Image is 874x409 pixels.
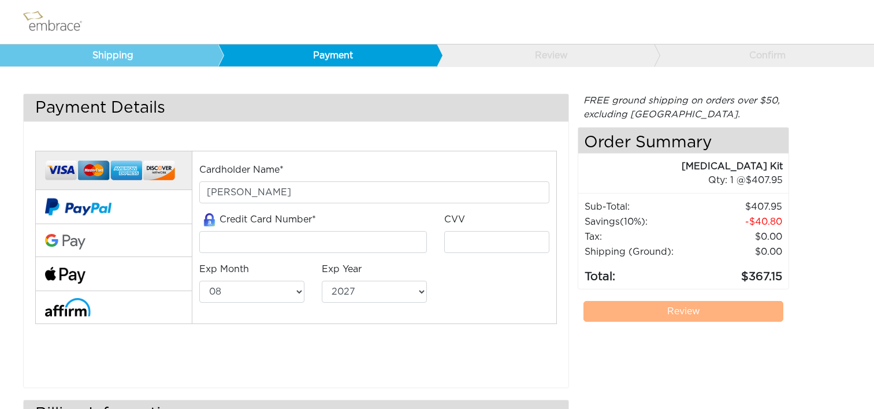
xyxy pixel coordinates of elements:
td: 40.80 [693,214,783,229]
td: Sub-Total: [584,199,693,214]
label: Exp Month [199,262,249,276]
a: Review [583,301,783,322]
label: CVV [444,213,465,226]
td: $0.00 [693,244,783,259]
img: fullApplePay.png [45,267,85,284]
label: Cardholder Name* [199,163,284,177]
td: 367.15 [693,259,783,286]
h3: Payment Details [24,94,568,121]
td: Shipping (Ground): [584,244,693,259]
div: [MEDICAL_DATA] Kit [578,159,783,173]
label: Credit Card Number* [199,213,316,227]
td: Total: [584,259,693,286]
label: Exp Year [322,262,362,276]
div: FREE ground shipping on orders over $50, excluding [GEOGRAPHIC_DATA]. [578,94,789,121]
img: Google-Pay-Logo.svg [45,234,85,250]
span: 407.95 [746,176,783,185]
h4: Order Summary [578,128,789,154]
span: (10%) [620,217,645,226]
td: Savings : [584,214,693,229]
img: logo.png [20,8,95,36]
img: amazon-lock.png [199,213,220,226]
td: 407.95 [693,199,783,214]
a: Confirm [654,44,872,66]
td: Tax: [584,229,693,244]
img: credit-cards.png [45,157,175,184]
a: Payment [218,44,436,66]
img: paypal-v2.png [45,190,111,224]
a: Review [436,44,654,66]
img: affirm-logo.svg [45,298,91,316]
div: 1 @ [593,173,783,187]
td: 0.00 [693,229,783,244]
